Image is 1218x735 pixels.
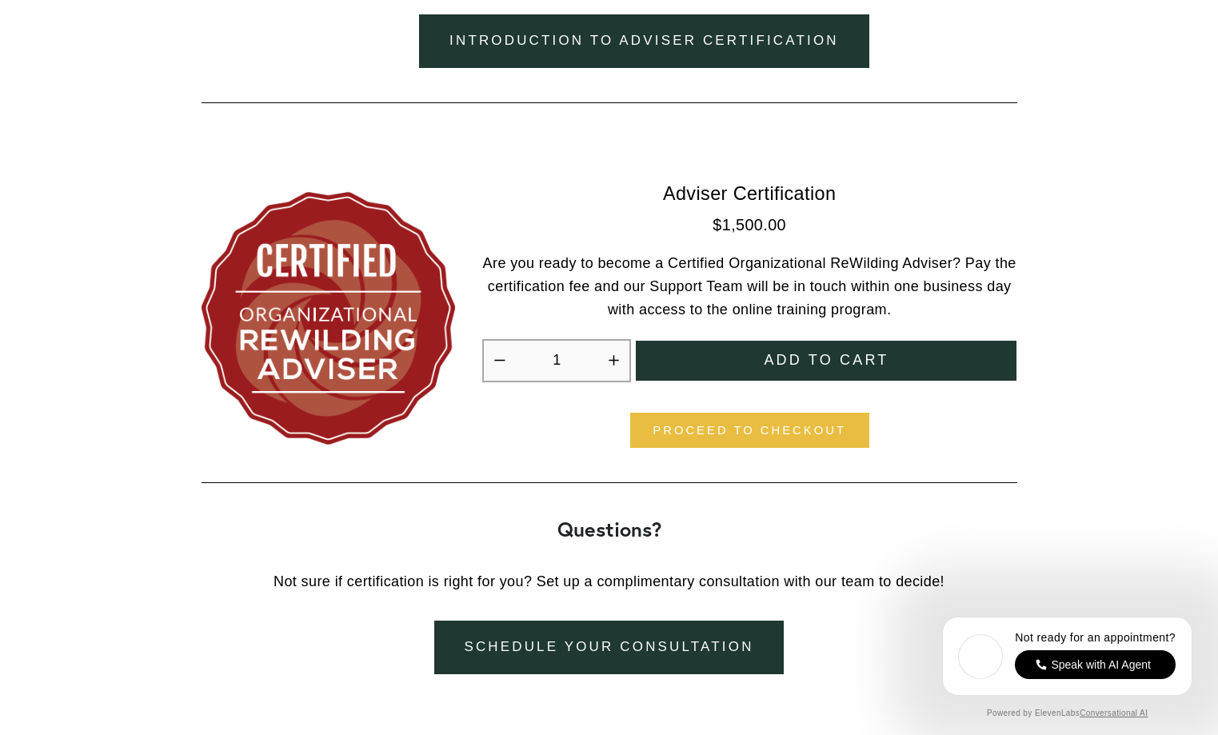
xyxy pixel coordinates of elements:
button: Decrease quantity by 1 [493,354,506,367]
p: Not sure if certification is right for you? Set up a complimentary consultation with our team to ... [202,570,1017,593]
button: Increase quantity by 1 [607,354,621,367]
a: Adviser Certification [663,179,836,209]
a: Proceed to checkout [630,413,869,449]
div: $1,500.00 [482,213,1017,238]
a: Introduction to adviser certification [419,14,869,68]
div: Quantity [482,339,632,382]
button: Add to cart [636,341,1016,381]
span: Are you ready to become a Certified Organizational ReWilding Adviser? Pay the certification fee a... [483,255,1021,318]
span: Add to cart [764,352,889,369]
a: Schedule your consultation [434,621,785,674]
strong: Questions? [557,516,661,542]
